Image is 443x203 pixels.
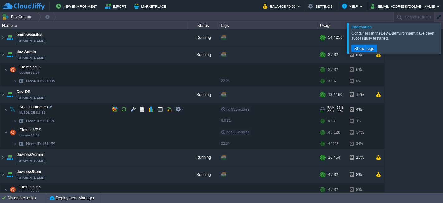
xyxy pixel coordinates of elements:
[187,166,218,183] div: Running
[350,166,370,183] div: 8%
[26,78,56,84] a: Node ID:221339
[318,22,384,29] div: Usage
[328,86,342,103] div: 13 / 160
[221,119,231,122] span: 8.0.31
[13,139,17,149] img: AMDAwAAAACH5BAEAAAAALAAAAAABAAEAAAICRAEAOw==
[105,2,128,10] button: Import
[19,104,49,110] span: SQL Databases
[26,141,56,146] a: Node ID:151159
[19,65,42,69] a: Elastic VPSUbuntu 22.04
[350,46,370,63] div: 6%
[327,110,334,113] span: CPU
[0,149,5,166] img: AMDAwAAAACH5BAEAAAAALAAAAAABAAEAAAICRAEAOw==
[308,2,334,10] button: Settings
[19,64,42,70] span: Elastic VPS
[4,126,8,139] img: AMDAwAAAACH5BAEAAAAALAAAAAABAAEAAAICRAEAOw==
[50,195,94,201] button: Deployment Manager
[19,127,42,132] a: Elastic VPSUbuntu 22.04
[0,166,5,183] img: AMDAwAAAACH5BAEAAAAALAAAAAABAAEAAAICRAEAOw==
[328,46,338,63] div: 3 / 32
[1,22,187,29] div: Name
[0,46,5,63] img: AMDAwAAAACH5BAEAAAAALAAAAAABAAEAAAICRAEAOw==
[17,55,45,61] span: [DOMAIN_NAME]
[328,29,342,46] div: 54 / 256
[336,110,343,113] span: 1%
[19,71,39,75] span: Ubuntu 22.04
[371,2,437,10] button: [EMAIL_ADDRESS][DOMAIN_NAME]
[13,116,17,126] img: AMDAwAAAACH5BAEAAAAALAAAAAABAAEAAAICRAEAOw==
[2,2,45,10] img: CloudJiffy
[6,166,14,183] img: AMDAwAAAACH5BAEAAAAALAAAAAABAAEAAAICRAEAOw==
[17,95,45,101] span: [DOMAIN_NAME]
[17,151,43,158] span: dev-newAdmin
[17,158,45,164] span: [DOMAIN_NAME]
[6,86,14,103] img: AMDAwAAAACH5BAEAAAAALAAAAAABAAEAAAICRAEAOw==
[8,63,17,76] img: AMDAwAAAACH5BAEAAAAALAAAAAABAAEAAAICRAEAOw==
[26,118,56,124] span: 151176
[328,149,340,166] div: 16 / 64
[350,183,370,196] div: 8%
[381,31,394,36] b: Dev-DB
[221,79,230,82] span: 22.04
[263,2,297,10] button: Balance ₹0.00
[328,139,338,149] div: 4 / 128
[26,141,42,146] span: Node ID:
[350,103,370,116] div: 4%
[19,184,42,190] span: Elastic VPS
[19,191,39,195] span: Ubuntu 22.04
[26,79,42,83] span: Node ID:
[17,89,31,95] a: Dev-DB
[6,149,14,166] img: AMDAwAAAACH5BAEAAAAALAAAAAABAAEAAAICRAEAOw==
[219,22,318,29] div: Tags
[350,126,370,139] div: 34%
[342,2,360,10] button: Help
[350,139,370,149] div: 34%
[221,130,250,134] span: no SLB access
[17,49,36,55] a: dev-Admin
[17,139,26,149] img: AMDAwAAAACH5BAEAAAAALAAAAAABAAEAAAICRAEAOw==
[26,118,56,124] a: Node ID:151176
[328,166,338,183] div: 4 / 32
[328,63,338,76] div: 3 / 32
[56,2,99,10] button: New Environment
[350,76,370,86] div: 6%
[19,134,39,137] span: Ubuntu 22.04
[6,46,14,63] img: AMDAwAAAACH5BAEAAAAALAAAAAABAAEAAAICRAEAOw==
[187,29,218,46] div: Running
[26,141,56,146] span: 151159
[187,86,218,103] div: Running
[188,22,218,29] div: Status
[6,29,14,46] img: AMDAwAAAACH5BAEAAAAALAAAAAABAAEAAAICRAEAOw==
[19,185,42,189] a: Elastic VPSUbuntu 22.04
[351,31,439,41] div: Containers in the environment have been successfully restarted.
[19,111,45,115] span: MySQL CE 8.0.31
[351,25,372,29] span: Information
[328,116,336,126] div: 9 / 32
[350,86,370,103] div: 19%
[0,86,5,103] img: AMDAwAAAACH5BAEAAAAALAAAAAABAAEAAAICRAEAOw==
[187,46,218,63] div: Running
[8,183,17,196] img: AMDAwAAAACH5BAEAAAAALAAAAAABAAEAAAICRAEAOw==
[4,63,8,76] img: AMDAwAAAACH5BAEAAAAALAAAAAABAAEAAAICRAEAOw==
[221,107,250,111] span: no SLB access
[350,149,370,166] div: 13%
[134,2,168,10] button: Marketplace
[350,116,370,126] div: 4%
[26,78,56,84] span: 221339
[17,38,45,44] span: [DOMAIN_NAME]
[17,175,45,181] span: [DOMAIN_NAME]
[26,119,42,123] span: Node ID:
[17,76,26,86] img: AMDAwAAAACH5BAEAAAAALAAAAAABAAEAAAICRAEAOw==
[13,76,17,86] img: AMDAwAAAACH5BAEAAAAALAAAAAABAAEAAAICRAEAOw==
[328,76,336,86] div: 3 / 32
[17,32,43,38] a: bmm-websites
[0,29,5,46] img: AMDAwAAAACH5BAEAAAAALAAAAAABAAEAAAICRAEAOw==
[17,169,41,175] a: dev-newStore
[4,103,8,116] img: AMDAwAAAACH5BAEAAAAALAAAAAABAAEAAAICRAEAOw==
[8,126,17,139] img: AMDAwAAAACH5BAEAAAAALAAAAAABAAEAAAICRAEAOw==
[328,126,340,139] div: 4 / 128
[187,149,218,166] div: Running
